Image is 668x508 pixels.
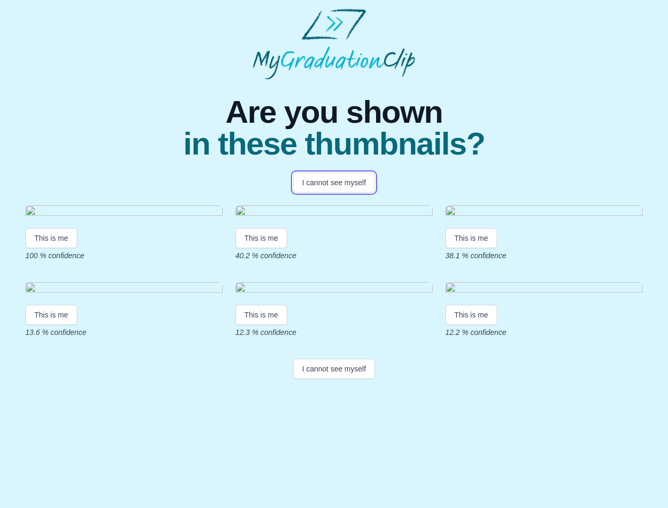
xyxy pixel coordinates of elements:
[25,327,223,338] p: 13.6 % confidence
[445,282,643,296] img: 769cb5d3ab7a2f03eabea2ef899931371d5a4c55.gif
[445,205,643,220] img: d5c976822959a892b6c1bb72b9cd35a88f42c3a1.gif
[293,359,375,379] button: I cannot see myself
[445,250,643,261] p: 38.1 % confidence
[25,250,223,261] p: 100 % confidence
[25,205,223,220] img: 20c367e9f9251979604b5eaa2f80cdd4bc815ab9.gif
[235,282,433,296] img: 904f0728896a22763380508353f16d7b3cdcce33.gif
[293,173,375,193] button: I cannot see myself
[253,8,416,79] img: MyGraduationClip
[183,96,484,128] span: Are you shown
[235,205,433,220] img: 9a7b77ee0f4e77ac695259fe9ee8bb1c7a2b8e11.gif
[183,128,484,160] span: in these thumbnails?
[235,327,433,338] p: 12.3 % confidence
[445,327,643,338] p: 12.2 % confidence
[25,305,77,325] button: This is me
[445,228,497,248] button: This is me
[25,282,223,296] img: f6e2dcc7ceb3f5a886e3c0be37d924e2d14e1c65.gif
[235,250,433,261] p: 40.2 % confidence
[445,305,497,325] button: This is me
[235,228,287,248] button: This is me
[235,305,287,325] button: This is me
[25,228,77,248] button: This is me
